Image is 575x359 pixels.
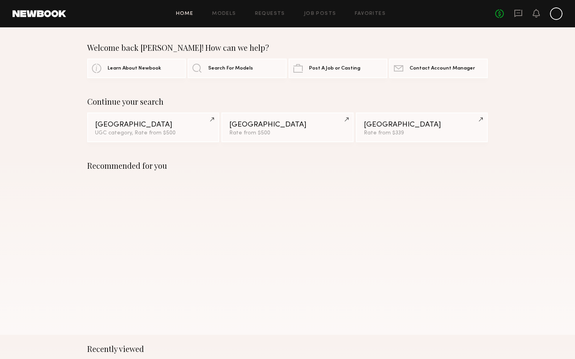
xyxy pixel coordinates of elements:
a: Search For Models [188,59,286,78]
div: UGC category, Rate from $500 [95,130,211,136]
a: Learn About Newbook [87,59,186,78]
div: [GEOGRAPHIC_DATA] [95,121,211,129]
div: [GEOGRAPHIC_DATA] [229,121,345,129]
div: Recommended for you [87,161,488,170]
div: Rate from $500 [229,130,345,136]
span: Post A Job or Casting [309,66,360,71]
span: Contact Account Manager [410,66,475,71]
a: Requests [255,11,285,16]
a: Models [212,11,236,16]
a: [GEOGRAPHIC_DATA]UGC category, Rate from $500 [87,113,219,142]
a: [GEOGRAPHIC_DATA]Rate from $339 [356,113,488,142]
div: [GEOGRAPHIC_DATA] [364,121,480,129]
div: Rate from $339 [364,130,480,136]
a: Home [176,11,194,16]
a: [GEOGRAPHIC_DATA]Rate from $500 [221,113,353,142]
div: Welcome back [PERSON_NAME]! How can we help? [87,43,488,52]
span: Learn About Newbook [108,66,161,71]
a: Contact Account Manager [389,59,488,78]
span: Search For Models [208,66,253,71]
a: Job Posts [304,11,336,16]
div: Recently viewed [87,344,488,354]
div: Continue your search [87,97,488,106]
a: Favorites [355,11,386,16]
a: Post A Job or Casting [289,59,387,78]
